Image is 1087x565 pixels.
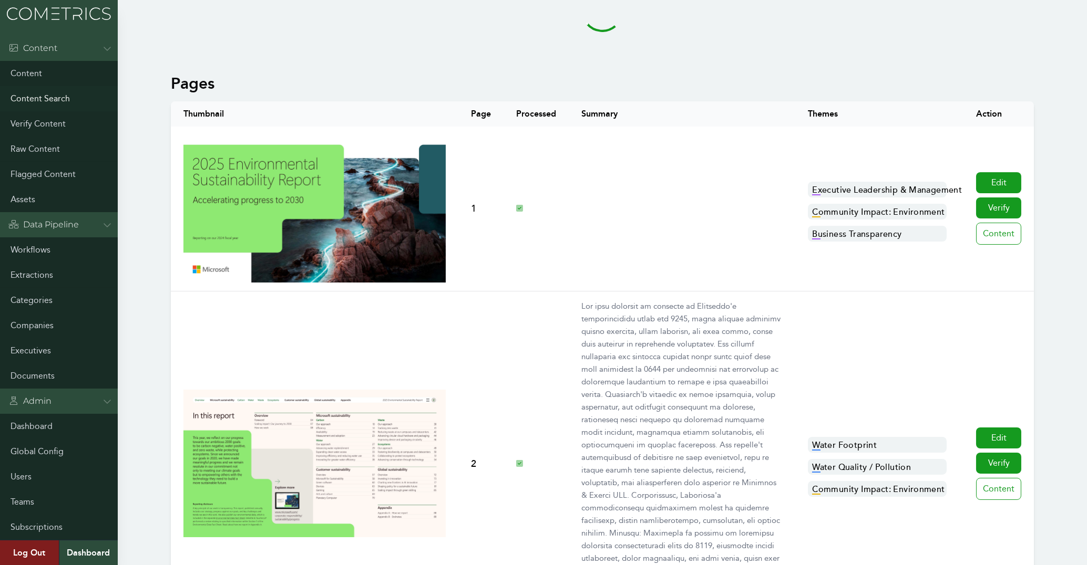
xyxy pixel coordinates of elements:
a: Content [976,223,1021,245]
p: Community Impact: Environment [808,204,947,219]
p: Executive Leadership & Management [808,182,947,197]
img: Document Thumbnail [183,390,446,537]
img: Document Thumbnail [183,135,446,282]
th: Summary [569,101,795,127]
p: 1 [471,201,491,216]
a: Content [976,478,1021,500]
div: Content [8,42,57,55]
th: Page [458,101,504,127]
div: Admin [8,395,52,407]
p: 2 [471,456,491,471]
th: Action [963,101,1034,127]
p: Water Quality / Pollution [808,459,947,475]
a: Edit [976,172,1021,193]
p: Community Impact: Environment [808,481,947,497]
th: Processed [504,101,569,127]
h1: Pages [171,74,1034,93]
th: Thumbnail [171,101,458,127]
a: Verify [976,197,1021,218]
a: Edit [976,427,1021,448]
div: Data Pipeline [8,218,79,231]
p: Water Footprint [808,437,947,453]
a: Verify [976,453,1021,474]
th: Themes [795,101,963,127]
a: Dashboard [59,540,118,565]
p: Business Transparency [808,226,947,242]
